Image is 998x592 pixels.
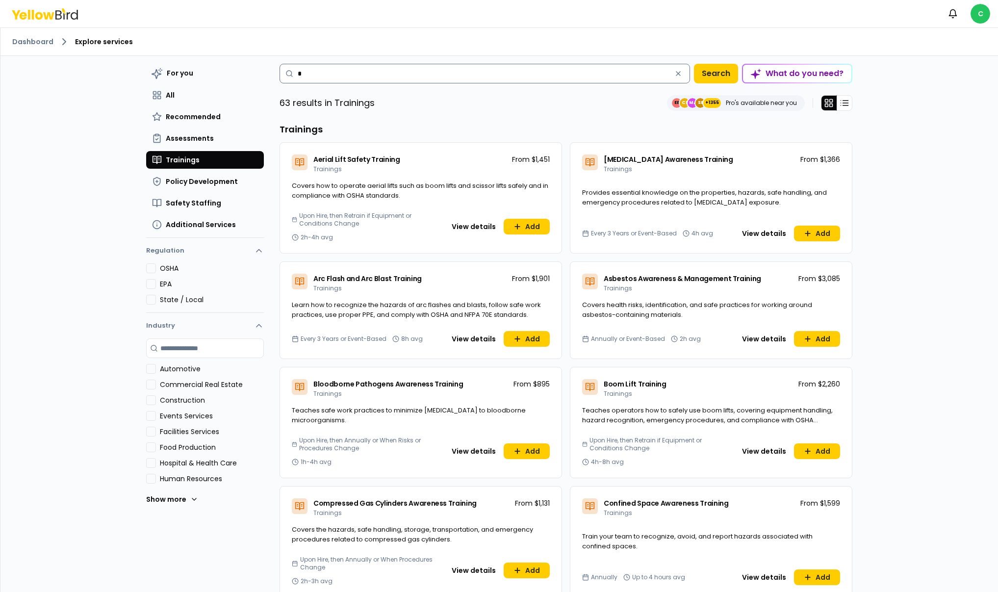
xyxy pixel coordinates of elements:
[582,532,813,551] span: Train your team to recognize, avoid, and report hazards associated with confined spaces.
[582,406,833,434] span: Teaches operators how to safely use boom lifts, covering equipment handling, hazard recognition, ...
[794,226,840,241] button: Add
[292,406,526,425] span: Teaches safe work practices to minimize [MEDICAL_DATA] to bloodborne microorganisms.
[166,90,175,100] span: All
[166,112,221,122] span: Recommended
[591,335,665,343] span: Annually or Event-Based
[589,437,732,452] span: Upon Hire, then Retrain if Equipment or Conditions Change
[166,155,200,165] span: Trainings
[794,443,840,459] button: Add
[591,458,624,466] span: 4h-8h avg
[604,509,632,517] span: Trainings
[166,133,214,143] span: Assessments
[695,98,705,108] span: SE
[146,242,264,263] button: Regulation
[504,563,550,578] button: Add
[160,474,264,484] label: Human Resources
[742,64,852,83] button: What do you need?
[504,219,550,234] button: Add
[313,274,422,283] span: Arc Flash and Arc Blast Training
[800,154,840,164] p: From $1,366
[313,498,477,508] span: Compressed Gas Cylinders Awareness Training
[167,68,193,78] span: For you
[736,569,792,585] button: View details
[736,331,792,347] button: View details
[160,364,264,374] label: Automotive
[160,380,264,389] label: Commercial Real Estate
[146,86,264,104] button: All
[401,335,423,343] span: 8h avg
[146,263,264,312] div: Regulation
[313,509,342,517] span: Trainings
[726,99,797,107] p: Pro's available near you
[604,284,632,292] span: Trainings
[301,577,333,585] span: 2h-3h avg
[446,219,502,234] button: View details
[515,498,550,508] p: From $1,131
[166,198,221,208] span: Safety Staffing
[794,331,840,347] button: Add
[292,300,541,319] span: Learn how to recognize the hazards of arc flashes and blasts, follow safe work practices, use pro...
[146,313,264,338] button: Industry
[313,284,342,292] span: Trainings
[301,233,333,241] span: 2h-4h avg
[75,37,133,47] span: Explore services
[313,389,342,398] span: Trainings
[299,212,442,228] span: Upon Hire, then Retrain if Equipment or Conditions Change
[280,123,852,136] h3: Trainings
[446,563,502,578] button: View details
[604,379,666,389] span: Boom Lift Training
[504,443,550,459] button: Add
[504,331,550,347] button: Add
[604,154,733,164] span: [MEDICAL_DATA] Awareness Training
[591,230,677,237] span: Every 3 Years or Event-Based
[680,98,690,108] span: CE
[632,573,685,581] span: Up to 4 hours avg
[146,129,264,147] button: Assessments
[166,177,238,186] span: Policy Development
[146,173,264,190] button: Policy Development
[313,379,463,389] span: Bloodborne Pathogens Awareness Training
[691,230,713,237] span: 4h avg
[604,165,632,173] span: Trainings
[146,194,264,212] button: Safety Staffing
[743,65,851,82] div: What do you need?
[160,411,264,421] label: Events Services
[292,525,533,544] span: Covers the hazards, safe handling, storage, transportation, and emergency procedures related to c...
[446,331,502,347] button: View details
[166,220,236,230] span: Additional Services
[146,338,264,517] div: Industry
[680,335,701,343] span: 2h avg
[146,64,264,82] button: For you
[800,498,840,508] p: From $1,599
[146,216,264,233] button: Additional Services
[280,96,375,110] p: 63 results in Trainings
[160,427,264,437] label: Facilities Services
[299,437,442,452] span: Upon Hire, then Annually or When Risks or Procedures Change
[160,395,264,405] label: Construction
[971,4,990,24] span: C
[313,154,400,164] span: Aerial Lift Safety Training
[794,569,840,585] button: Add
[688,98,697,108] span: MJ
[582,300,812,319] span: Covers health risks, identification, and safe practices for working around asbestos-containing ma...
[160,279,264,289] label: EPA
[513,379,550,389] p: From $895
[694,64,738,83] button: Search
[672,98,682,108] span: EE
[292,181,548,200] span: Covers how to operate aerial lifts such as boom lifts and scissor lifts safely and in compliance ...
[313,165,342,173] span: Trainings
[798,379,840,389] p: From $2,260
[160,263,264,273] label: OSHA
[512,154,550,164] p: From $1,451
[736,443,792,459] button: View details
[591,573,617,581] span: Annually
[798,274,840,283] p: From $3,085
[604,498,728,508] span: Confined Space Awareness Training
[582,188,827,207] span: Provides essential knowledge on the properties, hazards, safe handling, and emergency procedures ...
[736,226,792,241] button: View details
[705,98,719,108] span: +1355
[604,274,761,283] span: Asbestos Awareness & Management Training
[160,458,264,468] label: Hospital & Health Care
[146,489,198,509] button: Show more
[446,443,502,459] button: View details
